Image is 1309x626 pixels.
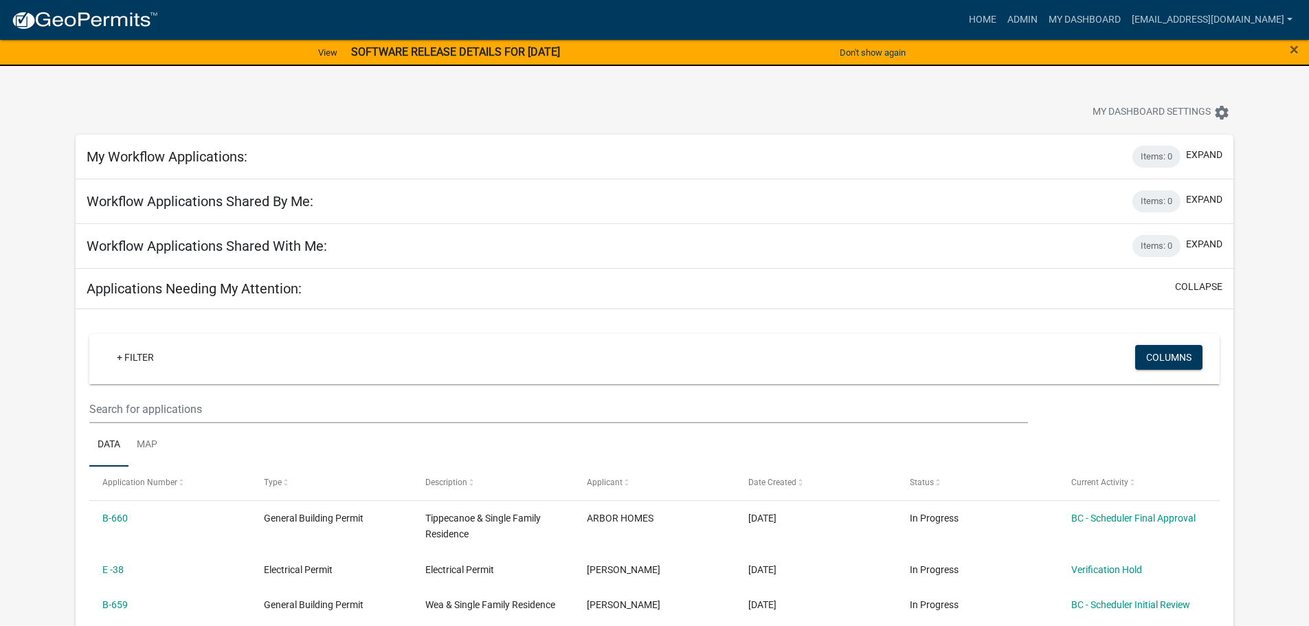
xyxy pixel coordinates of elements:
button: My Dashboard Settingssettings [1082,99,1241,126]
div: Items: 0 [1132,235,1181,257]
span: ARBOR HOMES [587,513,653,524]
span: Electrical Permit [425,564,494,575]
datatable-header-cell: Application Number [89,467,251,500]
span: 09/08/2025 [748,599,776,610]
datatable-header-cell: Current Activity [1058,467,1219,500]
button: expand [1186,148,1222,162]
span: Application Number [102,478,177,487]
a: Home [963,7,1002,33]
a: B-659 [102,599,128,610]
h5: My Workflow Applications: [87,148,247,165]
input: Search for applications [89,395,1027,423]
a: Admin [1002,7,1043,33]
span: General Building Permit [264,599,363,610]
a: Map [128,423,166,467]
button: expand [1186,237,1222,251]
span: Wea & Single Family Residence [425,599,555,610]
a: B-660 [102,513,128,524]
a: My Dashboard [1043,7,1126,33]
button: Columns [1135,345,1202,370]
datatable-header-cell: Type [251,467,412,500]
i: settings [1213,104,1230,121]
h5: Workflow Applications Shared By Me: [87,193,313,210]
span: 09/08/2025 [748,513,776,524]
span: Current Activity [1071,478,1128,487]
a: View [313,41,343,64]
a: Verification Hold [1071,564,1142,575]
button: Close [1290,41,1299,58]
datatable-header-cell: Status [896,467,1058,500]
span: × [1290,40,1299,59]
button: Don't show again [834,41,911,64]
span: In Progress [910,599,959,610]
span: In Progress [910,564,959,575]
span: Description [425,478,467,487]
span: Robert Lahrman [587,599,660,610]
span: Type [264,478,282,487]
a: Data [89,423,128,467]
datatable-header-cell: Date Created [735,467,897,500]
a: BC - Scheduler Final Approval [1071,513,1196,524]
span: Applicant [587,478,623,487]
h5: Applications Needing My Attention: [87,280,302,297]
span: Status [910,478,934,487]
a: BC - Scheduler Initial Review [1071,599,1190,610]
span: Tippecanoe & Single Family Residence [425,513,541,539]
span: Shane Weist [587,564,660,575]
span: Date Created [748,478,796,487]
button: collapse [1175,280,1222,294]
button: expand [1186,192,1222,207]
a: [EMAIL_ADDRESS][DOMAIN_NAME] [1126,7,1298,33]
datatable-header-cell: Applicant [574,467,735,500]
a: E -38 [102,564,124,575]
span: General Building Permit [264,513,363,524]
span: My Dashboard Settings [1093,104,1211,121]
strong: SOFTWARE RELEASE DETAILS FOR [DATE] [351,45,560,58]
datatable-header-cell: Description [412,467,574,500]
span: Electrical Permit [264,564,333,575]
div: Items: 0 [1132,190,1181,212]
span: 09/08/2025 [748,564,776,575]
span: In Progress [910,513,959,524]
h5: Workflow Applications Shared With Me: [87,238,327,254]
div: Items: 0 [1132,146,1181,168]
a: + Filter [106,345,165,370]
